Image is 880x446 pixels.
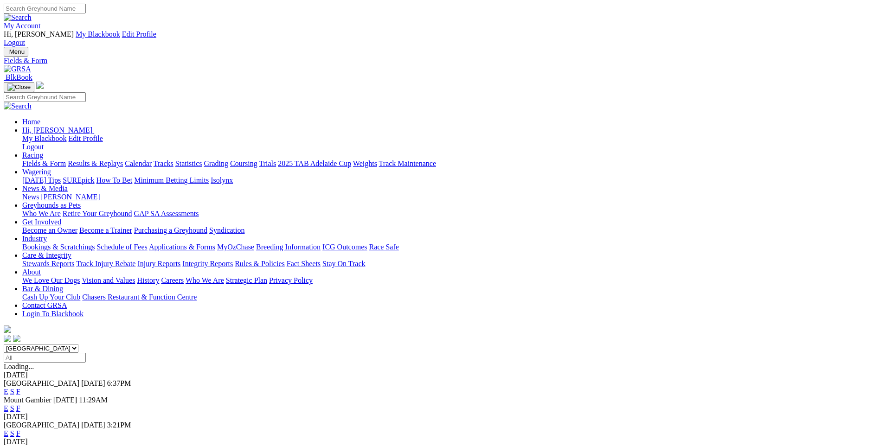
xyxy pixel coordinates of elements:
[22,210,61,217] a: Who We Are
[22,185,68,192] a: News & Media
[4,413,876,421] div: [DATE]
[4,57,876,65] a: Fields & Form
[149,243,215,251] a: Applications & Forms
[22,218,61,226] a: Get Involved
[353,159,377,167] a: Weights
[107,421,131,429] span: 3:21PM
[4,22,41,30] a: My Account
[36,82,44,89] img: logo-grsa-white.png
[81,421,105,429] span: [DATE]
[4,30,876,47] div: My Account
[22,235,47,242] a: Industry
[4,102,32,110] img: Search
[16,388,20,395] a: F
[4,92,86,102] input: Search
[22,260,74,268] a: Stewards Reports
[4,396,51,404] span: Mount Gambier
[154,159,173,167] a: Tracks
[4,353,86,363] input: Select date
[22,159,66,167] a: Fields & Form
[10,388,14,395] a: S
[322,243,367,251] a: ICG Outcomes
[369,243,398,251] a: Race Safe
[22,251,71,259] a: Care & Integrity
[22,276,80,284] a: We Love Our Dogs
[79,226,132,234] a: Become a Trainer
[122,30,156,38] a: Edit Profile
[4,404,8,412] a: E
[4,429,8,437] a: E
[22,268,41,276] a: About
[175,159,202,167] a: Statistics
[22,260,876,268] div: Care & Integrity
[22,118,40,126] a: Home
[217,243,254,251] a: MyOzChase
[137,260,180,268] a: Injury Reports
[13,335,20,342] img: twitter.svg
[22,301,67,309] a: Contact GRSA
[107,379,131,387] span: 6:37PM
[10,404,14,412] a: S
[82,293,197,301] a: Chasers Restaurant & Function Centre
[9,48,25,55] span: Menu
[7,83,31,91] img: Close
[209,226,244,234] a: Syndication
[76,30,120,38] a: My Blackbook
[4,379,79,387] span: [GEOGRAPHIC_DATA]
[79,396,108,404] span: 11:29AM
[22,201,81,209] a: Greyhounds as Pets
[22,226,77,234] a: Become an Owner
[16,404,20,412] a: F
[22,151,43,159] a: Racing
[137,276,159,284] a: History
[4,38,25,46] a: Logout
[226,276,267,284] a: Strategic Plan
[22,126,94,134] a: Hi, [PERSON_NAME]
[182,260,233,268] a: Integrity Reports
[4,30,74,38] span: Hi, [PERSON_NAME]
[4,438,876,446] div: [DATE]
[4,82,34,92] button: Toggle navigation
[22,243,95,251] a: Bookings & Scratchings
[69,134,103,142] a: Edit Profile
[63,210,132,217] a: Retire Your Greyhound
[10,429,14,437] a: S
[4,4,86,13] input: Search
[4,325,11,333] img: logo-grsa-white.png
[287,260,321,268] a: Fact Sheets
[22,143,44,151] a: Logout
[22,159,876,168] div: Racing
[53,396,77,404] span: [DATE]
[22,134,876,151] div: Hi, [PERSON_NAME]
[4,73,32,81] a: BlkBook
[16,429,20,437] a: F
[68,159,123,167] a: Results & Replays
[22,193,876,201] div: News & Media
[22,193,39,201] a: News
[22,226,876,235] div: Get Involved
[4,421,79,429] span: [GEOGRAPHIC_DATA]
[134,176,209,184] a: Minimum Betting Limits
[161,276,184,284] a: Careers
[6,73,32,81] span: BlkBook
[4,335,11,342] img: facebook.svg
[256,243,321,251] a: Breeding Information
[4,371,876,379] div: [DATE]
[22,176,876,185] div: Wagering
[82,276,135,284] a: Vision and Values
[22,134,67,142] a: My Blackbook
[81,379,105,387] span: [DATE]
[322,260,365,268] a: Stay On Track
[211,176,233,184] a: Isolynx
[22,126,92,134] span: Hi, [PERSON_NAME]
[4,13,32,22] img: Search
[186,276,224,284] a: Who We Are
[41,193,100,201] a: [PERSON_NAME]
[4,388,8,395] a: E
[22,176,61,184] a: [DATE] Tips
[230,159,257,167] a: Coursing
[96,243,147,251] a: Schedule of Fees
[204,159,228,167] a: Grading
[22,243,876,251] div: Industry
[22,276,876,285] div: About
